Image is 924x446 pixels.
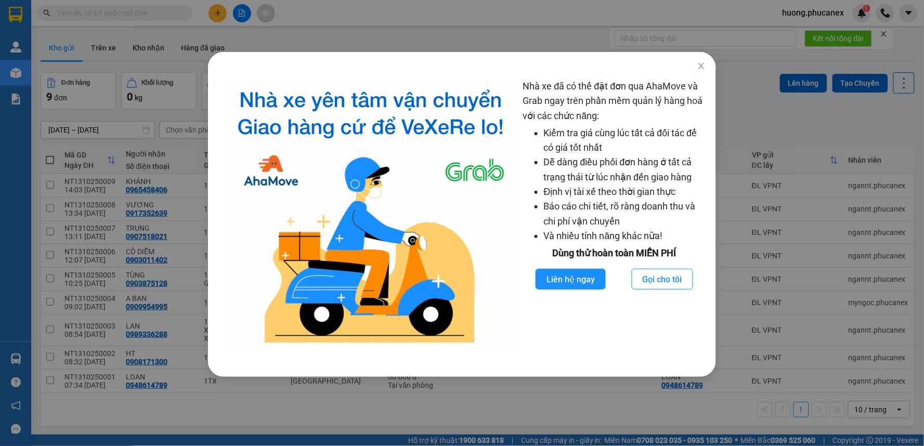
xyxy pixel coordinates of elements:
li: Báo cáo chi tiết, rõ ràng doanh thu và chi phí vận chuyển [544,199,706,229]
li: Và nhiều tính năng khác nữa! [544,229,706,243]
div: Dùng thử hoàn toàn MIỄN PHÍ [523,246,706,260]
span: Gọi cho tôi [643,273,682,286]
li: Kiểm tra giá cùng lúc tất cả đối tác để có giá tốt nhất [544,126,706,155]
button: Close [687,52,716,81]
li: Định vị tài xế theo thời gian thực [544,185,706,199]
button: Gọi cho tôi [632,269,693,290]
span: Liên hệ ngay [546,273,595,286]
button: Liên hệ ngay [536,269,606,290]
img: logo [227,79,515,351]
span: close [697,62,706,70]
li: Dễ dàng điều phối đơn hàng ở tất cả trạng thái từ lúc nhận đến giao hàng [544,155,706,185]
div: Nhà xe đã có thể đặt đơn qua AhaMove và Grab ngay trên phần mềm quản lý hàng hoá với các chức năng: [523,79,706,351]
